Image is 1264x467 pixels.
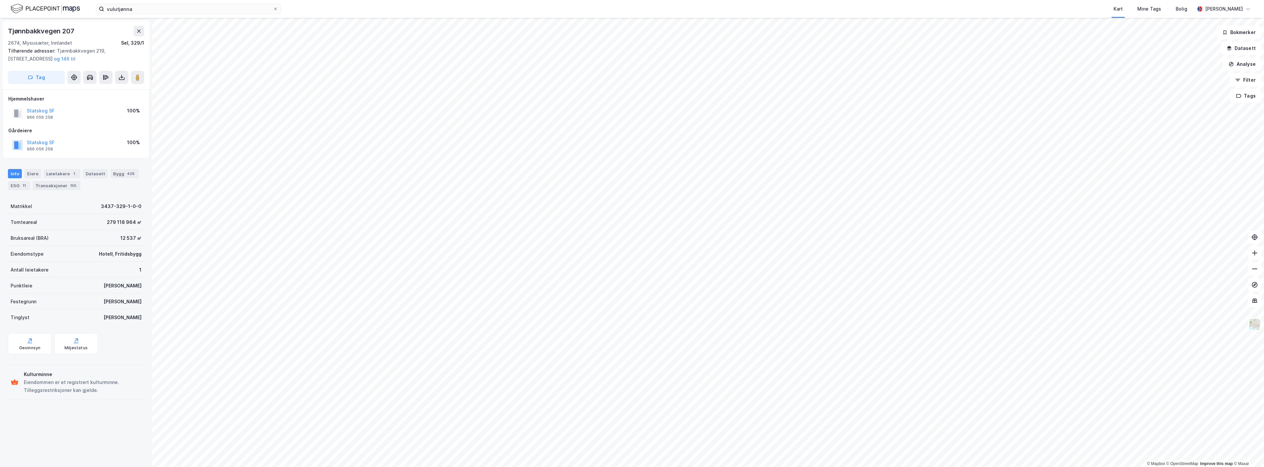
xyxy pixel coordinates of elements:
div: Kart [1114,5,1123,13]
button: Tags [1231,89,1261,103]
div: 155 [69,182,78,189]
div: Bolig [1176,5,1187,13]
div: 3437-329-1-0-0 [101,202,142,210]
div: 2674, Mysusæter, Innlandet [8,39,72,47]
div: Matrikkel [11,202,32,210]
div: ESG [8,181,30,190]
div: [PERSON_NAME] [1205,5,1243,13]
div: Tjønnbakkvegen 207 [8,26,75,36]
div: Bruksareal (BRA) [11,234,49,242]
div: Hjemmelshaver [8,95,144,103]
div: Miljøstatus [64,345,88,351]
div: 11 [21,182,27,189]
div: Leietakere [44,169,80,178]
div: Kulturminne [24,370,142,378]
img: logo.f888ab2527a4732fd821a326f86c7f29.svg [11,3,80,15]
div: [PERSON_NAME] [104,298,142,306]
input: Søk på adresse, matrikkel, gårdeiere, leietakere eller personer [104,4,273,14]
div: Sel, 329/1 [121,39,144,47]
div: Tinglyst [11,314,29,321]
div: Gårdeiere [8,127,144,135]
div: [PERSON_NAME] [104,314,142,321]
div: 100% [127,107,140,115]
a: Improve this map [1200,461,1233,466]
span: Tilhørende adresser: [8,48,57,54]
div: 966 056 258 [27,115,53,120]
div: Antall leietakere [11,266,49,274]
div: Info [8,169,22,178]
div: Tjønnbakkvegen 219, [STREET_ADDRESS] [8,47,139,63]
div: Festegrunn [11,298,36,306]
div: 12 537 ㎡ [120,234,142,242]
button: Datasett [1221,42,1261,55]
div: 100% [127,139,140,147]
div: Eiere [24,169,41,178]
div: Transaksjoner [33,181,80,190]
div: 966 056 258 [27,147,53,152]
div: 426 [126,170,136,177]
div: Eiendommen er et registrert kulturminne. Tilleggsrestriksjoner kan gjelde. [24,378,142,394]
button: Filter [1230,73,1261,87]
div: Eiendomstype [11,250,44,258]
div: Tomteareal [11,218,37,226]
a: OpenStreetMap [1166,461,1199,466]
div: Mine Tags [1137,5,1161,13]
a: Mapbox [1147,461,1165,466]
div: Punktleie [11,282,32,290]
button: Tag [8,71,65,84]
div: [PERSON_NAME] [104,282,142,290]
div: Hotell, Fritidsbygg [99,250,142,258]
div: Datasett [83,169,108,178]
div: Geoinnsyn [19,345,41,351]
div: 1 [71,170,78,177]
div: Bygg [110,169,139,178]
button: Bokmerker [1217,26,1261,39]
div: 279 118 964 ㎡ [107,218,142,226]
button: Analyse [1223,58,1261,71]
div: Kontrollprogram for chat [1231,435,1264,467]
img: Z [1248,318,1261,331]
div: 1 [139,266,142,274]
iframe: Chat Widget [1231,435,1264,467]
